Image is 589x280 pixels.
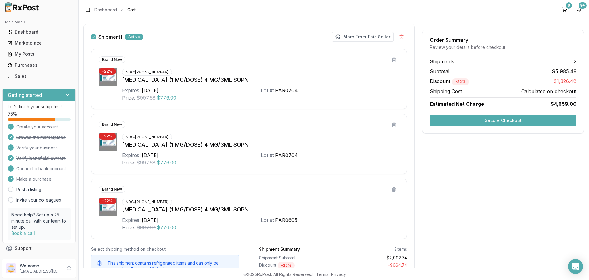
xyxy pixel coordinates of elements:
span: $776.00 [157,224,176,231]
div: Expires: [122,152,141,159]
img: Ozempic (1 MG/DOSE) 4 MG/3ML SOPN [99,133,117,151]
span: $776.00 [157,159,176,166]
a: Terms [316,272,329,277]
span: $997.58 [137,224,156,231]
h2: Main Menu [5,20,73,25]
span: Verify your business [16,145,58,151]
div: Purchases [7,62,71,68]
h5: This shipment contains refrigerated items and can only be shipped via Expedited Shipping. [107,260,234,272]
img: RxPost Logo [2,2,42,12]
button: Dashboard [2,27,76,37]
div: Lot #: [261,216,274,224]
a: Book a call [11,231,35,236]
img: User avatar [6,263,16,273]
a: Purchases [5,60,73,71]
div: Order Summary [430,37,576,42]
span: 2 [574,58,576,65]
nav: breadcrumb [94,7,136,13]
span: Feedback [15,256,36,262]
a: Dashboard [5,26,73,37]
span: Verify beneficial owners [16,155,66,161]
img: Ozempic (1 MG/DOSE) 4 MG/3ML SOPN [99,198,117,216]
button: My Posts [2,49,76,59]
a: My Posts [5,49,73,60]
div: Price: [122,94,135,101]
span: Calculated on checkout [521,88,576,95]
span: Connect a bank account [16,166,66,172]
div: Marketplace [7,40,71,46]
div: PAR0704 [275,87,298,94]
div: 3 items [394,246,407,252]
span: $4,659.00 [551,100,576,108]
div: Lot #: [261,87,274,94]
div: Expires: [122,87,141,94]
div: - $664.74 [336,262,407,269]
div: Brand New [99,56,125,63]
span: Shipping Cost [430,88,462,95]
span: Estimated Net Charge [430,101,484,107]
div: [MEDICAL_DATA] (1 MG/DOSE) 4 MG/3ML SOPN [122,140,399,149]
div: Shipment Subtotal [259,255,331,261]
span: $776.00 [157,94,176,101]
span: Discount [430,78,469,84]
a: Privacy [331,272,346,277]
img: Ozempic (1 MG/DOSE) 4 MG/3ML SOPN [99,68,117,86]
div: [DATE] [142,87,159,94]
span: 75 % [8,111,17,117]
div: - 22 % [278,262,295,269]
span: Make a purchase [16,176,52,182]
div: Price: [122,159,135,166]
div: [DATE] [142,152,159,159]
span: $997.58 [137,159,156,166]
span: $5,985.48 [552,68,576,75]
button: Marketplace [2,38,76,48]
div: NDC: [PHONE_NUMBER] [122,134,172,140]
div: PAR0704 [275,152,298,159]
a: Post a listing [16,187,41,193]
div: - 22 % [99,68,116,75]
label: Shipment 1 [98,34,122,39]
p: Let's finish your setup first! [8,104,71,110]
span: $997.58 [137,94,156,101]
p: Need help? Set up a 25 minute call with our team to set up. [11,212,67,230]
div: 9+ [579,2,587,9]
button: Purchases [2,60,76,70]
div: $2,992.74 [336,255,407,261]
div: - 22 % [99,198,116,204]
div: Lot #: [261,152,274,159]
div: Brand New [99,186,125,193]
div: NDC: [PHONE_NUMBER] [122,69,172,76]
div: Open Intercom Messenger [568,259,583,274]
a: Invite your colleagues [16,197,61,203]
button: Feedback [2,254,76,265]
span: Browse the marketplace [16,134,66,140]
button: Sales [2,71,76,81]
div: Review your details before checkout [430,44,576,50]
span: -$1,326.48 [551,77,576,85]
button: More From This Seller [332,32,394,42]
span: Shipments [430,58,454,65]
a: Marketplace [5,37,73,49]
h3: Getting started [8,91,42,99]
span: Cart [127,7,136,13]
span: Create your account [16,124,58,130]
p: [EMAIL_ADDRESS][DOMAIN_NAME] [20,269,62,274]
span: Subtotal [430,68,449,75]
div: Expires: [122,216,141,224]
div: [DATE] [142,216,159,224]
div: Brand New [99,121,125,128]
div: Sales [7,73,71,79]
div: Discount [259,262,331,269]
div: My Posts [7,51,71,57]
button: 6 [560,5,569,15]
div: Active [125,34,143,40]
div: Shipment Summary [259,246,300,252]
a: Dashboard [94,7,117,13]
div: NDC: [PHONE_NUMBER] [122,199,172,205]
div: - 22 % [99,133,116,140]
a: Sales [5,71,73,82]
div: Select shipping method on checkout [91,246,239,252]
button: Support [2,243,76,254]
div: - 22 % [452,78,469,85]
